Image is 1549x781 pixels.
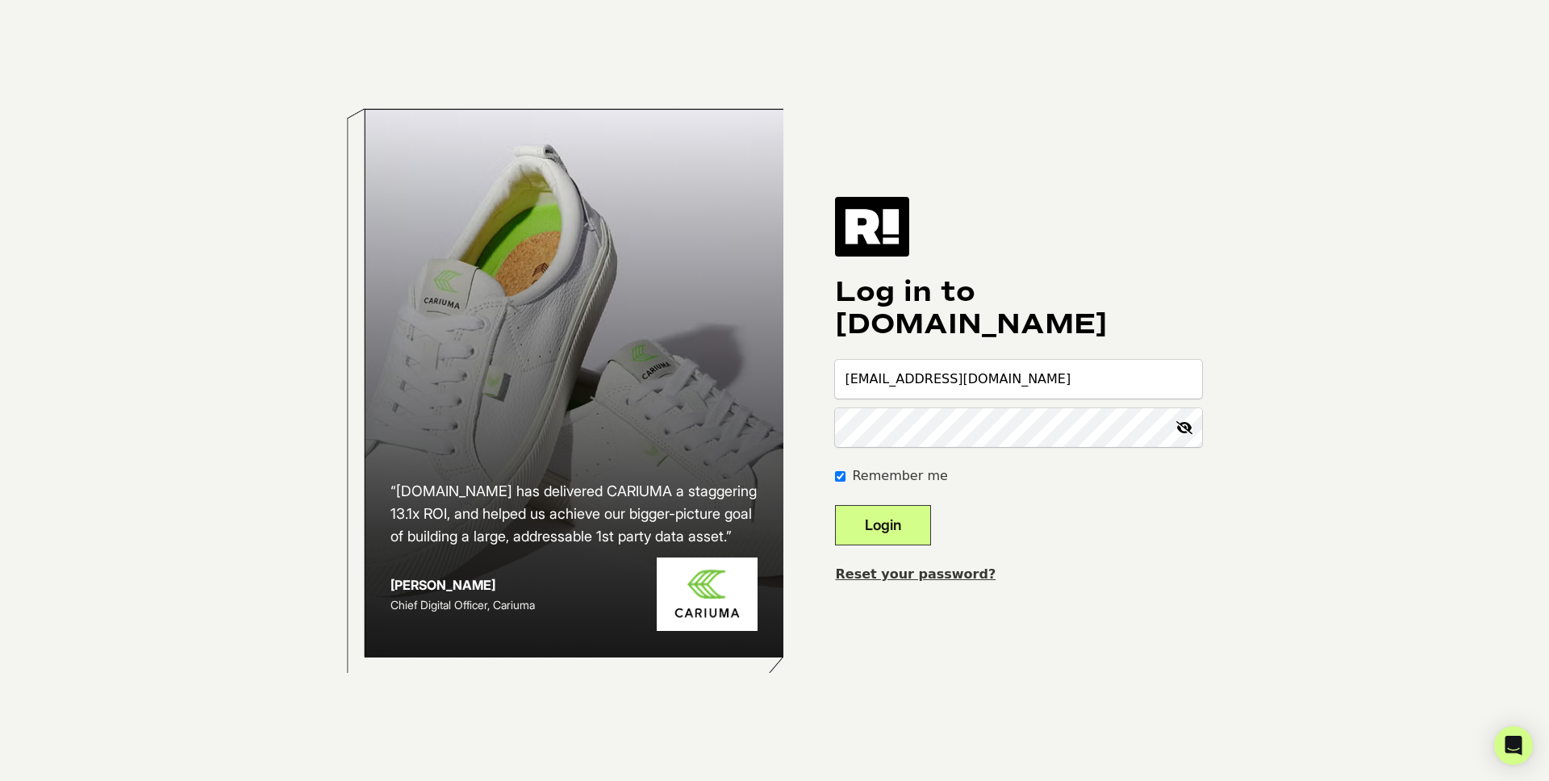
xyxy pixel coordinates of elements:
[835,276,1202,340] h1: Log in to [DOMAIN_NAME]
[1494,726,1533,765] div: Open Intercom Messenger
[835,360,1202,399] input: Email
[852,466,947,486] label: Remember me
[390,480,758,548] h2: “[DOMAIN_NAME] has delivered CARIUMA a staggering 13.1x ROI, and helped us achieve our bigger-pic...
[835,197,909,257] img: Retention.com
[835,566,996,582] a: Reset your password?
[390,577,495,593] strong: [PERSON_NAME]
[835,505,931,545] button: Login
[390,598,535,612] span: Chief Digital Officer, Cariuma
[657,558,758,631] img: Cariuma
